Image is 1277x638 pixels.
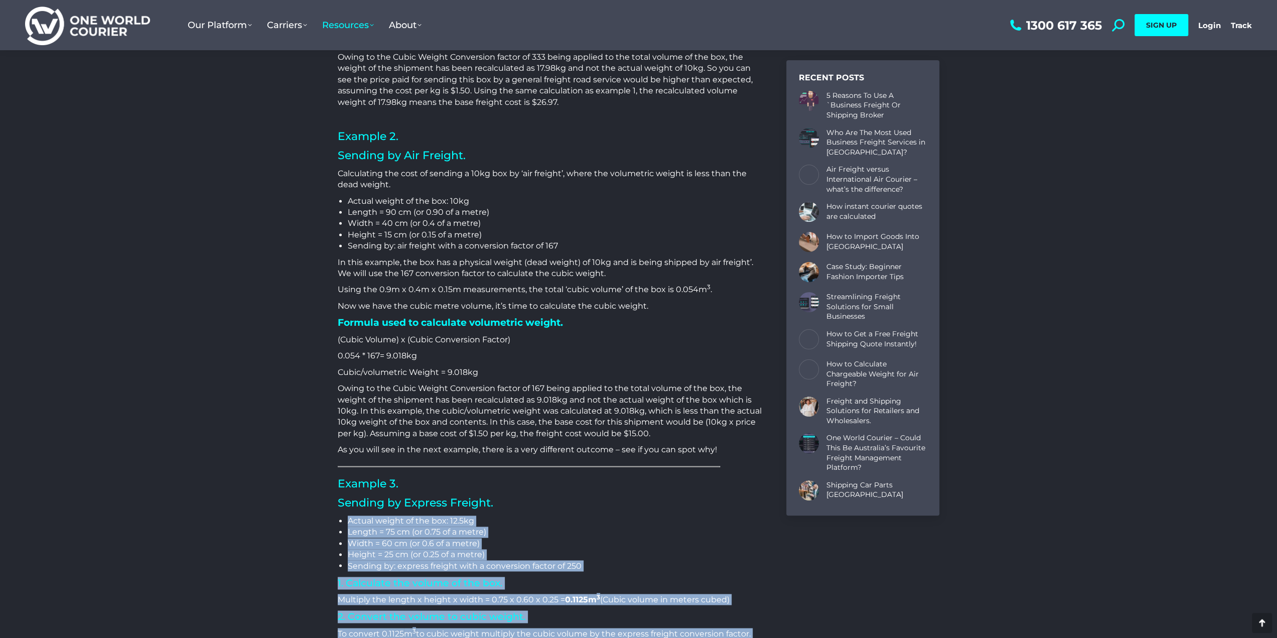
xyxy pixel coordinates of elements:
[698,285,707,294] span: m
[1134,14,1188,36] a: SIGN UP
[826,480,927,500] a: Shipping Car Parts [GEOGRAPHIC_DATA]
[180,10,259,41] a: Our Platform
[348,549,762,560] li: Height = 25 cm (or 0.25 of a metre)
[799,91,819,111] a: Post image
[348,560,762,571] li: Sending by: express freight with a conversion factor of 250
[826,262,927,282] a: Case Study: Beginner Fashion Importer Tips
[826,329,927,349] a: How to Get a Free Freight Shipping Quote Instantly!
[338,383,762,439] p: Owing to the Cubic Weight Conversion factor of 167 being applied to the total volume of the box, ...
[799,73,927,83] div: Recent Posts
[338,577,762,589] h3: 1. Calculate the volume of the box.
[338,477,762,491] h2: Example 3.
[826,91,927,120] a: 5 Reasons To Use A `Business Freight Or Shipping Broker
[826,433,927,472] a: One World Courier – Could This Be Australia’s Favourite Freight Management Platform?
[707,283,711,291] sup: 3
[338,317,563,328] strong: Formula used to calculate volumetric weight.
[338,334,762,345] p: (Cubic Volume) x (Cubic Conversion Factor)
[338,284,762,295] p: Using the 0.9m x 0.4m x 0.15m measurements, the total ‘cubic volume’ of the box is 0.054 .
[799,480,819,500] a: Post image
[588,594,597,604] span: m
[338,52,762,108] p: Owing to the Cubic Weight Conversion factor of 333 being applied to the total volume of the box, ...
[348,218,762,229] li: Width = 40 cm (or 0.4 of a metre)
[597,593,600,600] sup: 3
[348,538,762,549] li: Width = 60 cm (or 0.6 of a metre)
[348,527,762,538] li: Length = 75 cm (or 0.75 of a metre)
[348,240,762,251] li: Sending by: air freight with a conversion factor of 167
[338,149,762,163] h2: Sending by Air Freight.
[404,628,412,638] span: m
[799,232,819,252] a: Post image
[348,516,762,527] li: Actual weight of the box: 12.5kg
[799,292,819,312] a: Post image
[348,207,762,218] li: Length = 90 cm (or 0.90 of a metre)
[799,165,819,185] a: Post image
[799,397,819,417] a: Post image
[1198,21,1221,30] a: Login
[799,329,819,349] a: Post image
[799,202,819,222] a: Post image
[1231,21,1252,30] a: Track
[799,359,819,379] a: Post image
[338,257,762,280] p: In this example, the box has a physical weight (dead weight) of 10kg and is being shipped by air ...
[338,301,762,312] p: Now we have the cubic metre volume, it’s time to calculate the cubic weight.
[322,20,374,31] span: Resources
[259,10,315,41] a: Carriers
[338,168,762,191] p: Calculating the cost of sending a 10kg box by ‘air freight’, where the volumetric weight is less ...
[389,20,421,31] span: About
[338,367,762,378] p: Cubic/volumetric Weight = 9.018kg
[338,350,762,361] p: 0.054 * 167= 9.018kg
[25,5,150,46] img: One World Courier
[826,128,927,158] a: Who Are The Most Used Business Freight Services in [GEOGRAPHIC_DATA]?
[381,10,429,41] a: About
[826,292,927,322] a: Streamlining Freight Solutions for Small Businesses
[826,232,927,251] a: How to Import Goods Into [GEOGRAPHIC_DATA]
[188,20,252,31] span: Our Platform
[348,196,762,207] li: Actual weight of the box: 10kg
[799,433,819,453] a: Post image
[267,20,307,31] span: Carriers
[1146,21,1177,30] span: SIGN UP
[826,359,927,389] a: How to Calculate Chargeable Weight for Air Freight?
[348,229,762,240] li: Height = 15 cm (or 0.15 of a metre)
[826,165,927,194] a: Air Freight versus International Air Courier – what’s the difference?
[338,610,762,623] h3: 2. Convert the volume to cubic weight.
[338,130,762,144] h2: Example 2.
[565,594,600,604] strong: 0.1125
[799,128,819,148] a: Post image
[338,444,762,455] p: As you will see in the next example, there is a very different outcome – see if you can spot why!
[315,10,381,41] a: Resources
[826,202,927,221] a: How instant courier quotes are calculated
[826,397,927,426] a: Freight and Shipping Solutions for Retailers and Wholesalers.
[338,594,762,605] p: Multiply the length x height x width = 0.75 x 0.60 x 0.25 = (Cubic volume in meters cubed)
[1008,19,1102,32] a: 1300 617 365
[412,627,416,634] sup: 3
[338,496,762,511] h2: Sending by Express Freight.
[799,262,819,282] a: Post image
